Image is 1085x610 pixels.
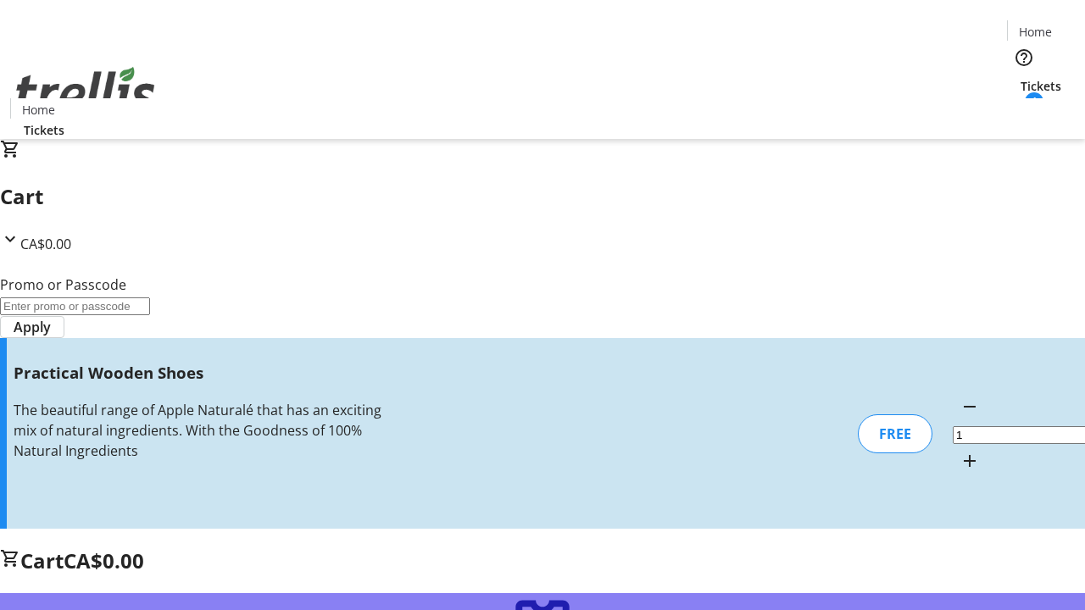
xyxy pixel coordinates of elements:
[858,414,932,453] div: FREE
[64,546,144,574] span: CA$0.00
[14,400,384,461] div: The beautiful range of Apple Naturalé that has an exciting mix of natural ingredients. With the G...
[20,235,71,253] span: CA$0.00
[11,101,65,119] a: Home
[953,390,987,424] button: Decrement by one
[10,48,161,133] img: Orient E2E Organization J26inPw3DN's Logo
[14,317,51,337] span: Apply
[22,101,55,119] span: Home
[1007,41,1041,75] button: Help
[24,121,64,139] span: Tickets
[953,444,987,478] button: Increment by one
[1007,95,1041,129] button: Cart
[14,361,384,385] h3: Practical Wooden Shoes
[1019,23,1052,41] span: Home
[1008,23,1062,41] a: Home
[1007,77,1075,95] a: Tickets
[10,121,78,139] a: Tickets
[1021,77,1061,95] span: Tickets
